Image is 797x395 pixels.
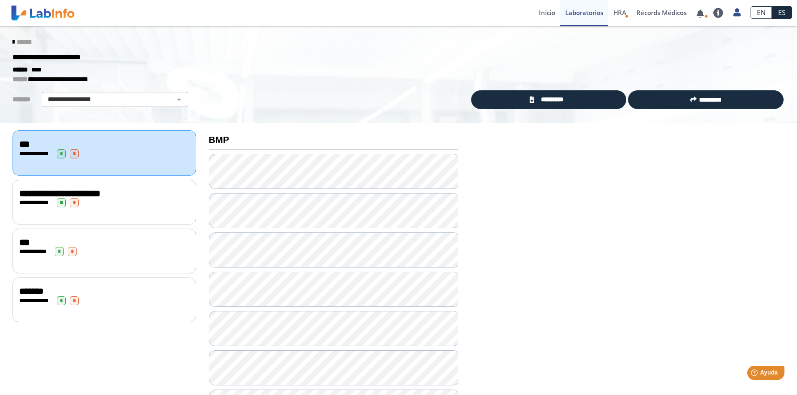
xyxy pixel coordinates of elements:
[613,8,626,17] span: HRA
[772,6,792,19] a: ES
[751,6,772,19] a: EN
[209,135,229,145] b: BMP
[723,362,788,386] iframe: Help widget launcher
